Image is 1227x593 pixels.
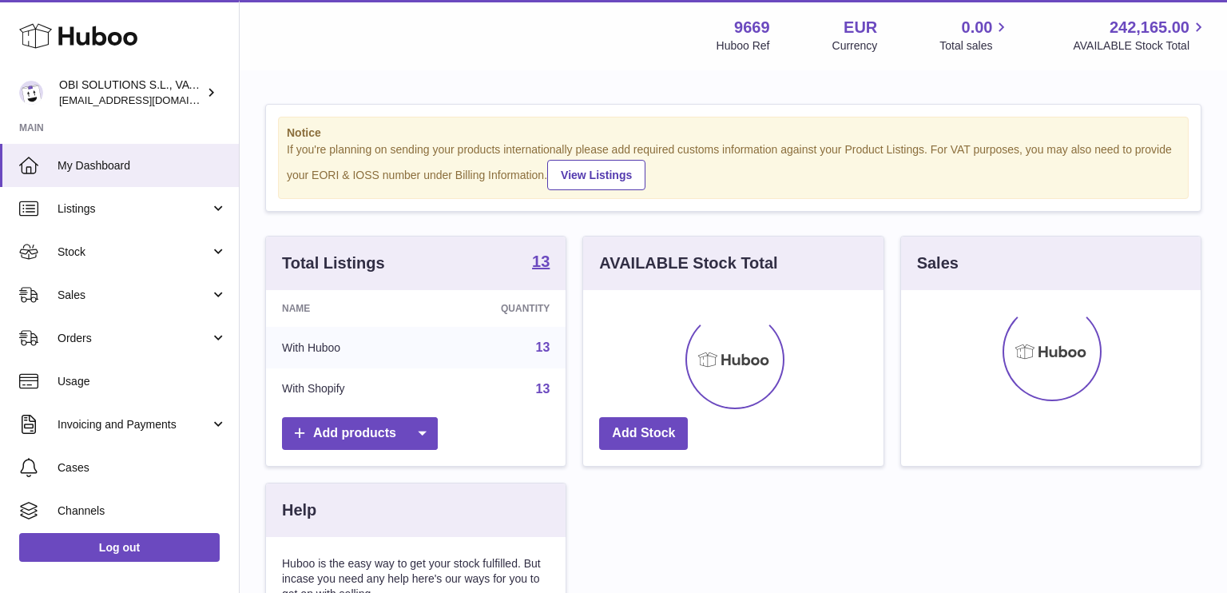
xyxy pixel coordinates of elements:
span: Stock [58,245,210,260]
a: 13 [532,253,550,273]
span: 0.00 [962,17,993,38]
div: OBI SOLUTIONS S.L., VAT: B70911078 [59,78,203,108]
strong: EUR [844,17,877,38]
span: Listings [58,201,210,217]
div: If you're planning on sending your products internationally please add required customs informati... [287,142,1180,190]
a: 242,165.00 AVAILABLE Stock Total [1073,17,1208,54]
h3: Help [282,499,316,521]
span: Orders [58,331,210,346]
a: Log out [19,533,220,562]
th: Name [266,290,427,327]
div: Huboo Ref [717,38,770,54]
span: My Dashboard [58,158,227,173]
td: With Shopify [266,368,427,410]
span: Channels [58,503,227,519]
a: 13 [536,340,550,354]
strong: 9669 [734,17,770,38]
a: Add products [282,417,438,450]
span: Cases [58,460,227,476]
td: With Huboo [266,327,427,368]
span: Sales [58,288,210,303]
h3: Sales [917,253,959,274]
a: Add Stock [599,417,688,450]
span: Invoicing and Payments [58,417,210,432]
h3: AVAILABLE Stock Total [599,253,777,274]
strong: 13 [532,253,550,269]
th: Quantity [427,290,566,327]
span: Total sales [939,38,1011,54]
div: Currency [832,38,878,54]
a: View Listings [547,160,645,190]
span: AVAILABLE Stock Total [1073,38,1208,54]
a: 0.00 Total sales [939,17,1011,54]
a: 13 [536,382,550,396]
span: 242,165.00 [1110,17,1189,38]
h3: Total Listings [282,253,385,274]
span: [EMAIL_ADDRESS][DOMAIN_NAME] [59,94,235,106]
strong: Notice [287,125,1180,141]
span: Usage [58,374,227,389]
img: hello@myobistore.com [19,81,43,105]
